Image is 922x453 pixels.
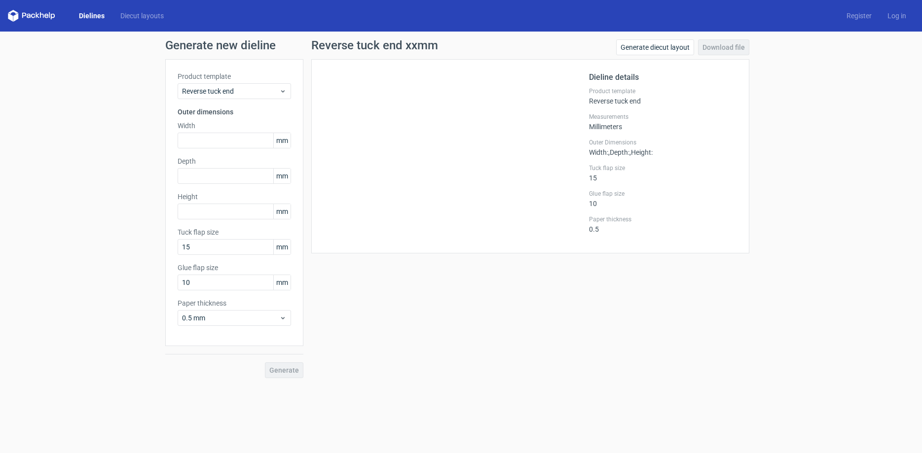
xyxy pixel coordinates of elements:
[273,275,291,290] span: mm
[589,113,737,121] label: Measurements
[182,86,279,96] span: Reverse tuck end
[589,148,608,156] span: Width :
[273,204,291,219] span: mm
[616,39,694,55] a: Generate diecut layout
[178,227,291,237] label: Tuck flap size
[589,164,737,182] div: 15
[182,313,279,323] span: 0.5 mm
[273,240,291,254] span: mm
[178,107,291,117] h3: Outer dimensions
[589,164,737,172] label: Tuck flap size
[589,215,737,223] label: Paper thickness
[273,133,291,148] span: mm
[589,71,737,83] h2: Dieline details
[629,148,653,156] span: , Height :
[71,11,112,21] a: Dielines
[311,39,438,51] h1: Reverse tuck end xxmm
[178,121,291,131] label: Width
[178,263,291,273] label: Glue flap size
[589,139,737,146] label: Outer Dimensions
[165,39,757,51] h1: Generate new dieline
[178,71,291,81] label: Product template
[589,87,737,105] div: Reverse tuck end
[589,215,737,233] div: 0.5
[589,87,737,95] label: Product template
[178,298,291,308] label: Paper thickness
[880,11,914,21] a: Log in
[178,156,291,166] label: Depth
[273,169,291,183] span: mm
[178,192,291,202] label: Height
[112,11,172,21] a: Diecut layouts
[608,148,629,156] span: , Depth :
[589,190,737,198] label: Glue flap size
[839,11,880,21] a: Register
[589,190,737,208] div: 10
[589,113,737,131] div: Millimeters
